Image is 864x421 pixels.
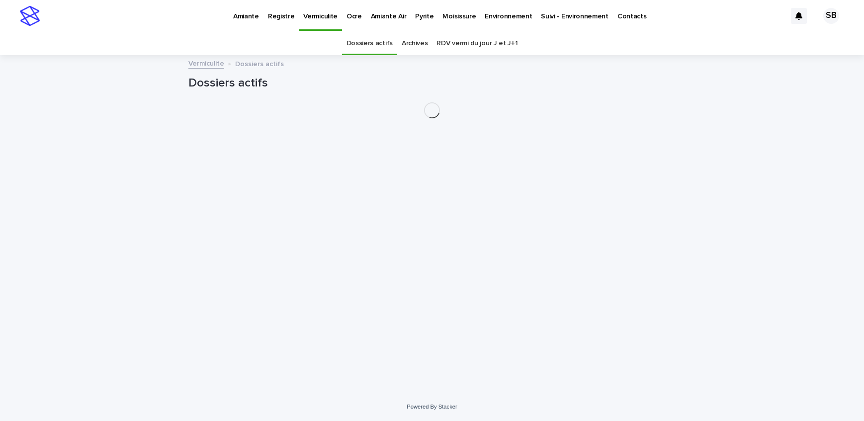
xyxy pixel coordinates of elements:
h1: Dossiers actifs [188,76,676,90]
p: Dossiers actifs [235,58,284,69]
a: RDV vermi du jour J et J+1 [436,32,518,55]
a: Dossiers actifs [346,32,393,55]
div: SB [823,8,839,24]
img: stacker-logo-s-only.png [20,6,40,26]
a: Powered By Stacker [407,404,457,410]
a: Archives [402,32,428,55]
a: Vermiculite [188,57,224,69]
